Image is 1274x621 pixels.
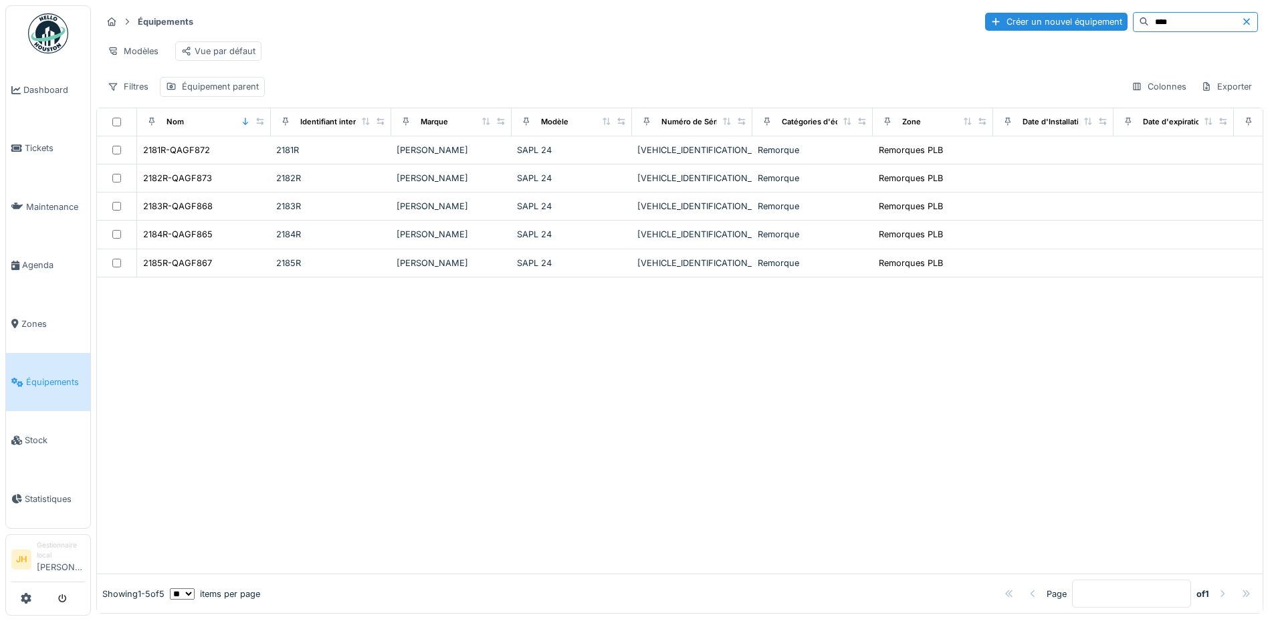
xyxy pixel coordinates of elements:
div: Remorques PLB [879,200,943,213]
div: 2185R-QAGF867 [143,257,212,269]
strong: Équipements [132,15,199,28]
div: Colonnes [1126,77,1192,96]
div: Filtres [102,77,154,96]
span: Statistiques [25,493,85,505]
div: [VEHICLE_IDENTIFICATION_NUMBER] [637,144,747,156]
div: Remorques PLB [879,172,943,184]
div: [VEHICLE_IDENTIFICATION_NUMBER] [637,172,747,184]
div: Modèle [541,116,568,128]
div: [VEHICLE_IDENTIFICATION_NUMBER] [637,257,747,269]
div: Modèles [102,41,165,61]
div: Créer un nouvel équipement [985,13,1128,31]
li: JH [11,549,31,570]
div: [VEHICLE_IDENTIFICATION_NUMBER] [637,200,747,213]
div: Marque [421,116,448,128]
div: Catégories d'équipement [782,116,875,128]
div: Remorque [758,144,867,156]
div: Remorques PLB [879,144,943,156]
span: Tickets [25,142,85,154]
img: Badge_color-CXgf-gQk.svg [28,13,68,53]
div: SAPL 24 [517,228,627,241]
div: 2181R-QAGF872 [143,144,210,156]
a: JH Gestionnaire local[PERSON_NAME] [11,540,85,582]
div: SAPL 24 [517,257,627,269]
a: Tickets [6,119,90,177]
div: 2184R [276,228,386,241]
div: Showing 1 - 5 of 5 [102,588,165,600]
div: 2184R-QAGF865 [143,228,213,241]
div: Remorque [758,257,867,269]
a: Maintenance [6,178,90,236]
div: Date d'Installation [1023,116,1088,128]
div: Date d'expiration [1143,116,1205,128]
div: Page [1047,588,1067,600]
a: Dashboard [6,61,90,119]
span: Dashboard [23,84,85,96]
a: Équipements [6,353,90,411]
li: [PERSON_NAME] [37,540,85,579]
div: SAPL 24 [517,172,627,184]
div: SAPL 24 [517,200,627,213]
div: Remorques PLB [879,257,943,269]
div: [PERSON_NAME] [397,200,506,213]
span: Zones [21,318,85,330]
span: Stock [25,434,85,447]
a: Zones [6,295,90,353]
div: 2183R [276,200,386,213]
div: Gestionnaire local [37,540,85,561]
a: Statistiques [6,470,90,528]
div: items per page [170,588,260,600]
div: [PERSON_NAME] [397,172,506,184]
div: SAPL 24 [517,144,627,156]
div: 2185R [276,257,386,269]
div: Remorque [758,200,867,213]
div: Zone [902,116,921,128]
div: Équipement parent [182,80,259,93]
div: Remorque [758,228,867,241]
div: Remorques PLB [879,228,943,241]
div: 2183R-QAGF868 [143,200,213,213]
div: 2182R-QAGF873 [143,172,212,184]
strong: of 1 [1196,588,1209,600]
div: [VEHICLE_IDENTIFICATION_NUMBER] [637,228,747,241]
div: Identifiant interne [300,116,365,128]
div: 2181R [276,144,386,156]
span: Agenda [22,259,85,271]
span: Maintenance [26,201,85,213]
div: [PERSON_NAME] [397,144,506,156]
a: Agenda [6,236,90,294]
div: Remorque [758,172,867,184]
a: Stock [6,411,90,469]
span: Équipements [26,376,85,388]
div: Numéro de Série [661,116,723,128]
div: [PERSON_NAME] [397,228,506,241]
div: Exporter [1195,77,1258,96]
div: Nom [167,116,184,128]
div: Vue par défaut [181,45,255,57]
div: 2182R [276,172,386,184]
div: [PERSON_NAME] [397,257,506,269]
